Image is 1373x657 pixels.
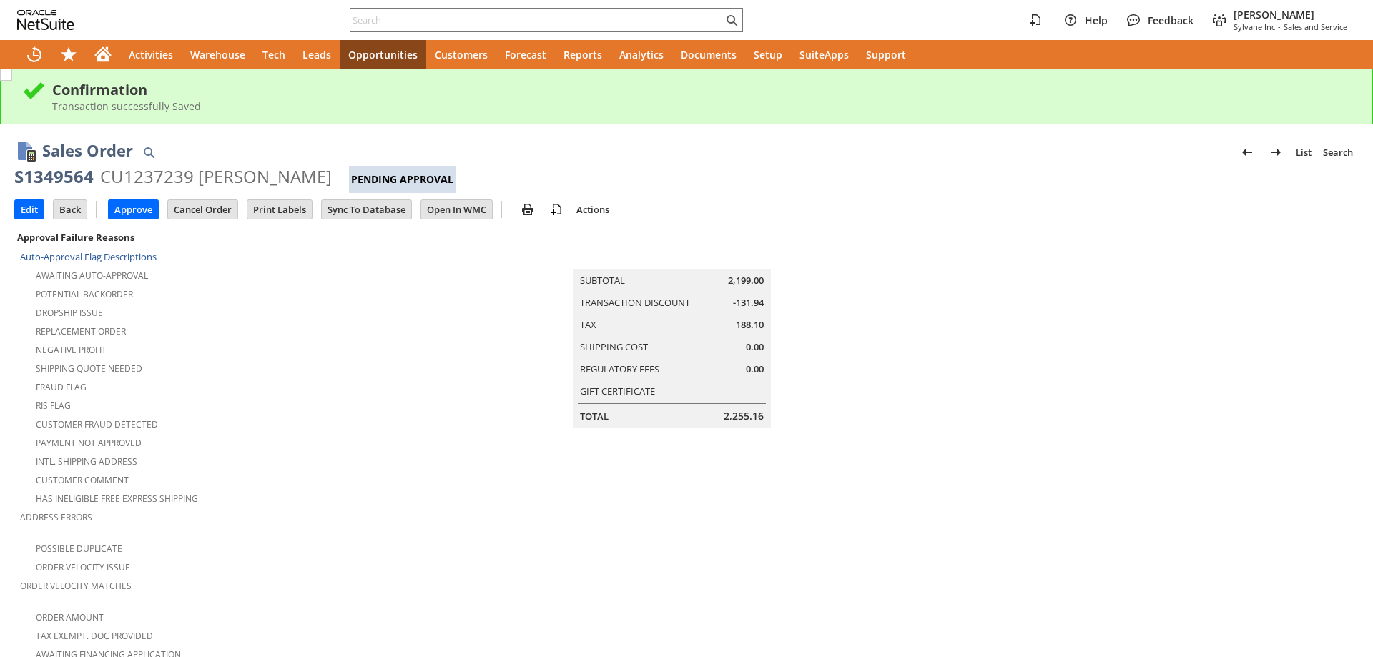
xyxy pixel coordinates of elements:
span: Analytics [619,48,664,61]
a: Has Ineligible Free Express Shipping [36,493,198,505]
svg: logo [17,10,74,30]
span: 2,255.16 [724,409,764,423]
span: SuiteApps [799,48,849,61]
span: [PERSON_NAME] [1234,8,1347,21]
a: Warehouse [182,40,254,69]
a: Customers [426,40,496,69]
a: Fraud Flag [36,381,87,393]
a: Total [580,410,609,423]
input: Cancel Order [168,200,237,219]
span: 188.10 [736,318,764,332]
a: Shipping Cost [580,340,648,353]
a: Setup [745,40,791,69]
a: Replacement Order [36,325,126,337]
div: Pending Approval [349,166,456,193]
a: Support [857,40,915,69]
span: 0.00 [746,362,764,376]
img: Previous [1239,144,1256,161]
a: Documents [672,40,745,69]
a: List [1290,141,1317,164]
div: Transaction successfully Saved [52,99,1351,113]
a: Dropship Issue [36,307,103,319]
div: Shortcuts [51,40,86,69]
span: Customers [435,48,488,61]
div: S1349564 [14,165,94,188]
a: Customer Fraud Detected [36,418,158,430]
a: Recent Records [17,40,51,69]
div: CU1237239 [PERSON_NAME] [100,165,332,188]
input: Open In WMC [421,200,492,219]
a: Payment not approved [36,437,142,449]
a: Home [86,40,120,69]
a: Intl. Shipping Address [36,455,137,468]
a: SuiteApps [791,40,857,69]
span: Warehouse [190,48,245,61]
span: -131.94 [733,296,764,310]
a: RIS flag [36,400,71,412]
span: Feedback [1148,14,1194,27]
a: Order Amount [36,611,104,623]
img: print.svg [519,201,536,218]
a: Address Errors [20,511,92,523]
input: Edit [15,200,44,219]
svg: Search [723,11,740,29]
div: Approval Failure Reasons [14,228,457,247]
svg: Shortcuts [60,46,77,63]
span: Opportunities [348,48,418,61]
a: Order Velocity Matches [20,580,132,592]
div: Confirmation [52,80,1351,99]
img: Next [1267,144,1284,161]
a: Gift Certificate [580,385,655,397]
img: add-record.svg [548,201,565,218]
a: Customer Comment [36,474,129,486]
a: Negative Profit [36,344,107,356]
input: Sync To Database [322,200,411,219]
a: Activities [120,40,182,69]
span: 0.00 [746,340,764,354]
span: Leads [302,48,331,61]
span: Reports [564,48,602,61]
span: 2,199.00 [728,274,764,287]
a: Tech [254,40,294,69]
a: Transaction Discount [580,296,690,309]
span: Sales and Service [1284,21,1347,32]
input: Search [350,11,723,29]
a: Shipping Quote Needed [36,362,142,375]
a: Tax Exempt. Doc Provided [36,630,153,642]
a: Potential Backorder [36,288,133,300]
span: Activities [129,48,173,61]
span: Tech [262,48,285,61]
svg: Home [94,46,112,63]
span: Help [1085,14,1108,27]
input: Back [54,200,87,219]
caption: Summary [573,246,771,269]
a: Awaiting Auto-Approval [36,270,148,282]
span: - [1278,21,1281,32]
a: Reports [555,40,611,69]
span: Sylvane Inc [1234,21,1275,32]
a: Leads [294,40,340,69]
a: Actions [571,203,615,216]
span: Documents [681,48,737,61]
span: Support [866,48,906,61]
img: Quick Find [140,144,157,161]
a: Analytics [611,40,672,69]
a: Order Velocity Issue [36,561,130,573]
a: Possible Duplicate [36,543,122,555]
a: Tax [580,318,596,331]
a: Opportunities [340,40,426,69]
svg: Recent Records [26,46,43,63]
a: Regulatory Fees [580,362,659,375]
input: Print Labels [247,200,312,219]
a: Subtotal [580,274,625,287]
a: Auto-Approval Flag Descriptions [20,250,157,263]
input: Approve [109,200,158,219]
span: Setup [754,48,782,61]
a: Search [1317,141,1359,164]
span: Forecast [505,48,546,61]
h1: Sales Order [42,139,133,162]
a: Forecast [496,40,555,69]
